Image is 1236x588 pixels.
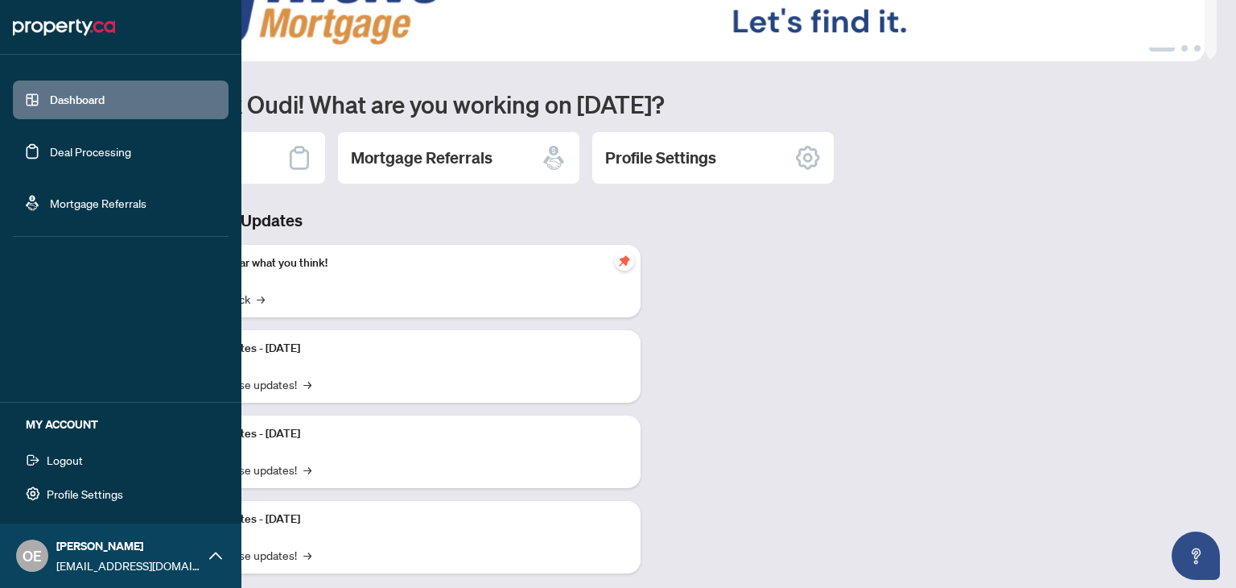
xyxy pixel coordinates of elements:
[84,89,1217,119] h1: Welcome back Oudi! What are you working on [DATE]?
[169,340,628,358] p: Platform Updates - [DATE]
[605,147,716,169] h2: Profile Settings
[1149,45,1175,52] button: 1
[50,93,105,107] a: Dashboard
[169,511,628,528] p: Platform Updates - [DATE]
[13,446,229,474] button: Logout
[47,481,123,507] span: Profile Settings
[1194,45,1201,52] button: 3
[169,425,628,443] p: Platform Updates - [DATE]
[303,461,311,478] span: →
[303,546,311,564] span: →
[26,416,229,433] h5: MY ACCOUNT
[1172,532,1220,580] button: Open asap
[50,196,146,210] a: Mortgage Referrals
[169,255,628,272] p: We want to hear what you think!
[47,447,83,473] span: Logout
[303,375,311,393] span: →
[13,14,115,40] img: logo
[257,290,265,308] span: →
[615,251,634,271] span: pushpin
[13,480,229,507] button: Profile Settings
[351,147,492,169] h2: Mortgage Referrals
[84,209,641,232] h3: Brokerage & Industry Updates
[23,545,42,567] span: OE
[50,144,131,159] a: Deal Processing
[56,537,201,555] span: [PERSON_NAME]
[56,557,201,574] span: [EMAIL_ADDRESS][DOMAIN_NAME]
[1181,45,1188,52] button: 2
